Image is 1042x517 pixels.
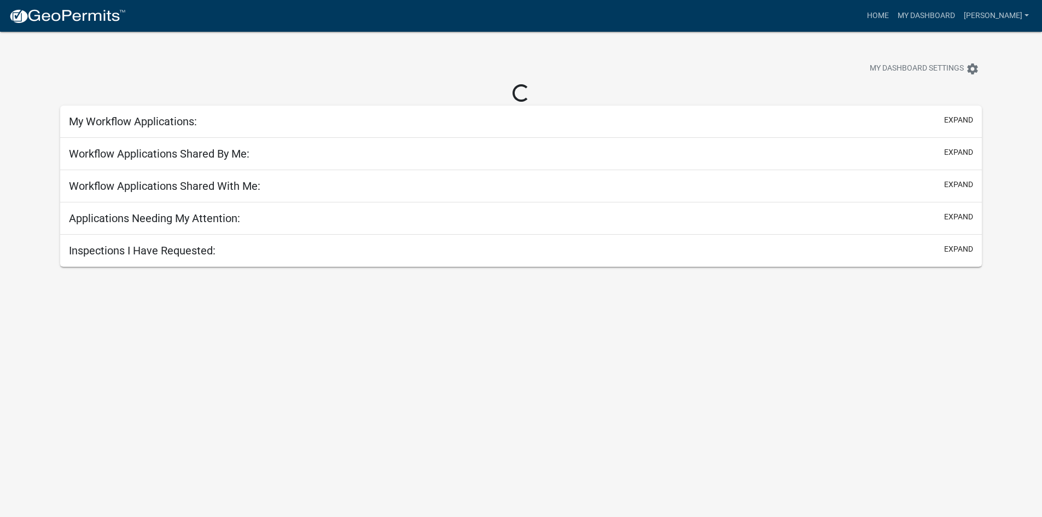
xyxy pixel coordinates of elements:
button: expand [944,211,973,223]
button: expand [944,114,973,126]
button: expand [944,179,973,190]
i: settings [966,62,979,75]
button: expand [944,147,973,158]
h5: My Workflow Applications: [69,115,197,128]
h5: Applications Needing My Attention: [69,212,240,225]
h5: Workflow Applications Shared By Me: [69,147,249,160]
a: My Dashboard [893,5,959,26]
button: expand [944,243,973,255]
h5: Workflow Applications Shared With Me: [69,179,260,193]
a: Home [863,5,893,26]
a: [PERSON_NAME] [959,5,1033,26]
span: My Dashboard Settings [870,62,964,75]
h5: Inspections I Have Requested: [69,244,216,257]
button: My Dashboard Settingssettings [861,58,988,79]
